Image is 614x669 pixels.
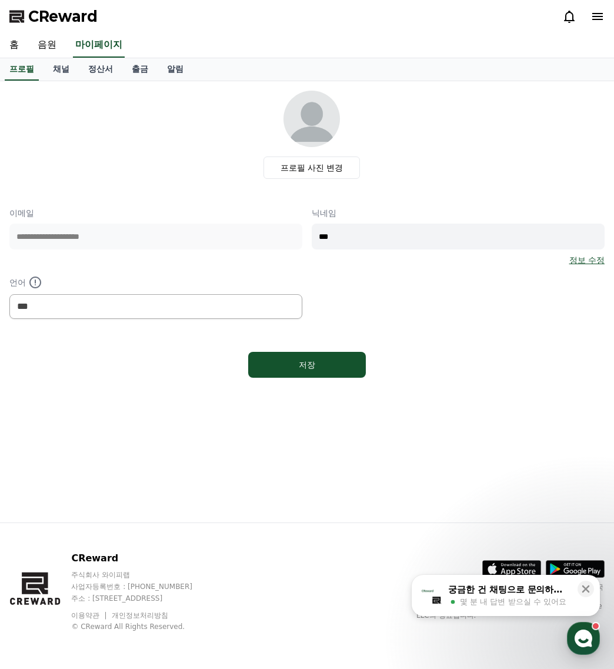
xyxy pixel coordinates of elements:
[569,254,605,266] a: 정보 수정
[9,207,302,219] p: 이메일
[28,33,66,58] a: 음원
[122,58,158,81] a: 출금
[71,611,108,620] a: 이용약관
[272,359,342,371] div: 저장
[9,275,302,289] p: 언어
[112,611,168,620] a: 개인정보처리방침
[263,157,361,179] label: 프로필 사진 변경
[71,570,215,580] p: 주식회사 와이피랩
[5,58,39,81] a: 프로필
[9,7,98,26] a: CReward
[71,551,215,565] p: CReward
[248,352,366,378] button: 저장
[312,207,605,219] p: 닉네임
[71,594,215,603] p: 주소 : [STREET_ADDRESS]
[71,582,215,591] p: 사업자등록번호 : [PHONE_NUMBER]
[283,91,340,147] img: profile_image
[158,58,193,81] a: 알림
[79,58,122,81] a: 정산서
[71,622,215,631] p: © CReward All Rights Reserved.
[73,33,125,58] a: 마이페이지
[28,7,98,26] span: CReward
[44,58,79,81] a: 채널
